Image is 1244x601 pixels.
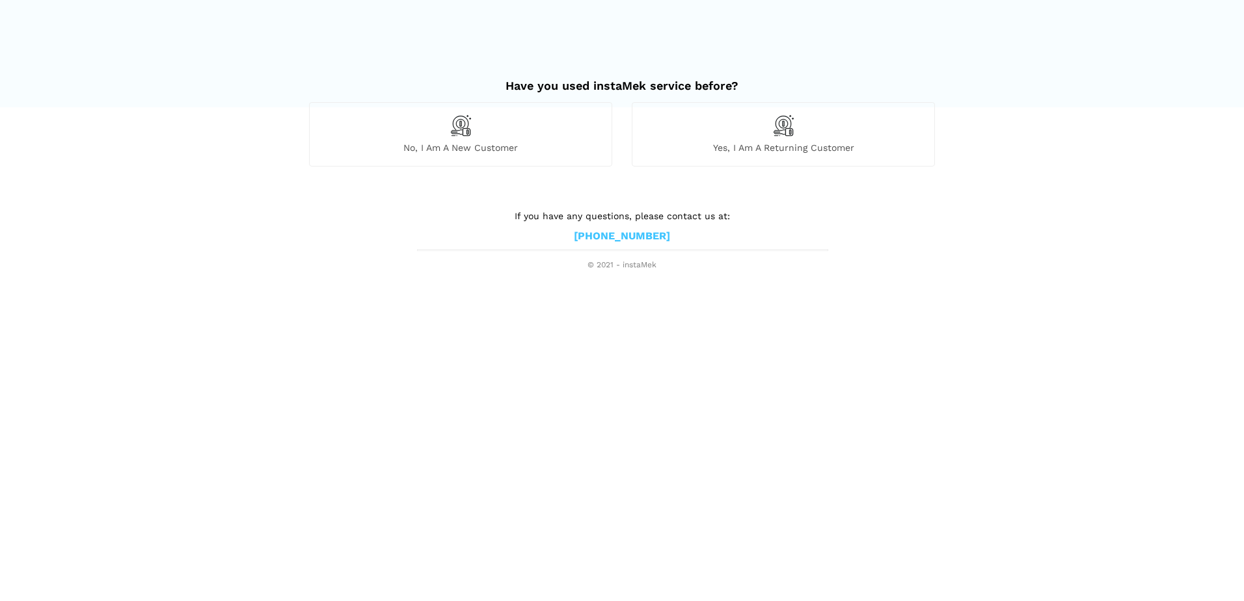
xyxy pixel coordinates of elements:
[417,260,827,271] span: © 2021 - instaMek
[417,209,827,223] p: If you have any questions, please contact us at:
[309,66,935,93] h2: Have you used instaMek service before?
[574,230,670,243] a: [PHONE_NUMBER]
[632,142,934,154] span: Yes, I am a returning customer
[310,142,612,154] span: No, I am a new customer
